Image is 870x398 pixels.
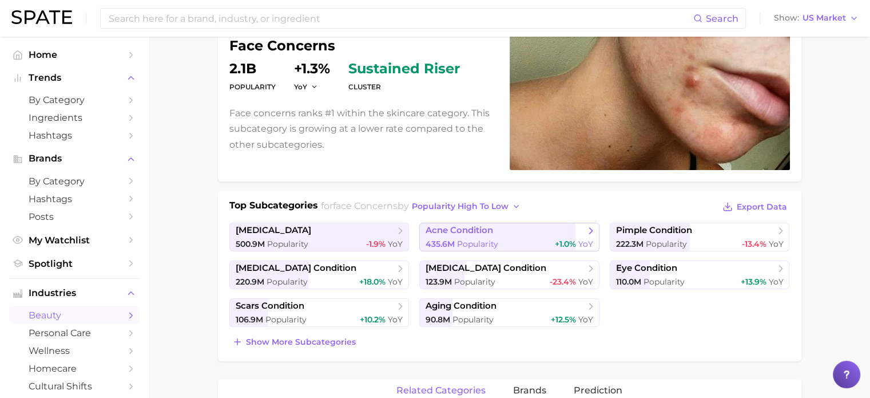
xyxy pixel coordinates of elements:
span: aging condition [426,301,496,312]
a: [MEDICAL_DATA]500.9m Popularity-1.9% YoY [229,223,410,251]
span: beauty [29,310,120,321]
button: YoY [294,82,319,92]
dd: 2.1b [229,62,276,76]
a: pimple condition222.3m Popularity-13.4% YoY [610,223,790,251]
p: Face concerns ranks #1 within the skincare category. This subcategory is growing at a lower rate ... [229,105,496,152]
span: 90.8m [426,314,450,325]
a: wellness [9,342,140,360]
span: [MEDICAL_DATA] condition [236,263,356,274]
span: eye condition [616,263,677,274]
span: Hashtags [29,194,120,204]
span: Brands [29,153,120,164]
span: -13.4% [741,239,766,249]
span: popularity high to low [412,202,509,211]
span: Trends [29,73,120,83]
span: Industries [29,288,120,298]
span: Popularity [265,314,307,325]
span: Home [29,49,120,60]
a: beauty [9,306,140,324]
span: Popularity [646,239,687,249]
a: by Category [9,91,140,109]
a: Hashtags [9,127,140,144]
a: Spotlight [9,255,140,273]
a: acne condition435.6m Popularity+1.0% YoY [419,223,599,251]
span: Ingredients [29,112,120,123]
h1: face concerns [229,39,496,53]
span: YoY [388,239,403,249]
span: YoY [578,277,593,287]
a: [MEDICAL_DATA] condition123.9m Popularity-23.4% YoY [419,261,599,289]
span: 435.6m [426,239,455,249]
span: [MEDICAL_DATA] condition [426,263,546,274]
a: personal care [9,324,140,342]
span: YoY [768,239,783,249]
span: YoY [578,314,593,325]
a: Ingredients [9,109,140,127]
span: face concerns [333,200,398,211]
span: YoY [388,277,403,287]
span: related categories [396,385,486,396]
button: Industries [9,285,140,302]
span: Popularity [454,277,495,287]
a: [MEDICAL_DATA] condition220.9m Popularity+18.0% YoY [229,261,410,289]
h1: Top Subcategories [229,199,318,216]
span: pimple condition [616,225,692,236]
span: +18.0% [359,277,386,287]
a: eye condition110.0m Popularity+13.9% YoY [610,261,790,289]
span: Hashtags [29,130,120,141]
span: +12.5% [551,314,576,325]
span: 500.9m [236,239,265,249]
span: Spotlight [29,258,120,269]
span: [MEDICAL_DATA] [236,225,311,236]
span: +1.0% [555,239,576,249]
span: 110.0m [616,277,641,287]
a: Hashtags [9,190,140,208]
button: Export Data [720,199,789,215]
span: My Watchlist [29,235,120,246]
a: Posts [9,208,140,226]
span: Prediction [574,385,622,396]
span: 123.9m [426,277,452,287]
span: Popularity [643,277,685,287]
span: YoY [388,314,403,325]
span: +13.9% [740,277,766,287]
span: Show [774,15,799,21]
span: Popularity [457,239,498,249]
button: ShowUS Market [771,11,861,26]
a: homecare [9,360,140,377]
img: SPATE [11,10,72,24]
span: -23.4% [550,277,576,287]
span: 222.3m [616,239,643,249]
button: popularity high to low [409,199,524,214]
span: Search [706,13,738,24]
button: Show more subcategories [229,334,359,350]
span: brands [513,385,546,396]
span: Popularity [452,314,494,325]
input: Search here for a brand, industry, or ingredient [108,9,693,28]
span: YoY [768,277,783,287]
span: homecare [29,363,120,374]
span: sustained riser [348,62,460,76]
button: Trends [9,69,140,86]
span: 220.9m [236,277,264,287]
a: by Category [9,172,140,190]
span: acne condition [426,225,493,236]
button: Brands [9,150,140,167]
a: Home [9,46,140,64]
span: YoY [294,82,307,92]
span: scars condition [236,301,304,312]
span: cultural shifts [29,381,120,392]
a: cultural shifts [9,377,140,395]
span: Popularity [267,239,308,249]
span: by Category [29,176,120,187]
span: US Market [803,15,846,21]
span: Popularity [267,277,308,287]
span: 106.9m [236,314,263,325]
span: wellness [29,345,120,356]
span: Show more subcategories [246,337,356,347]
span: +10.2% [360,314,386,325]
span: for by [321,200,524,211]
a: scars condition106.9m Popularity+10.2% YoY [229,298,410,327]
a: My Watchlist [9,231,140,249]
span: Export Data [737,202,787,212]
